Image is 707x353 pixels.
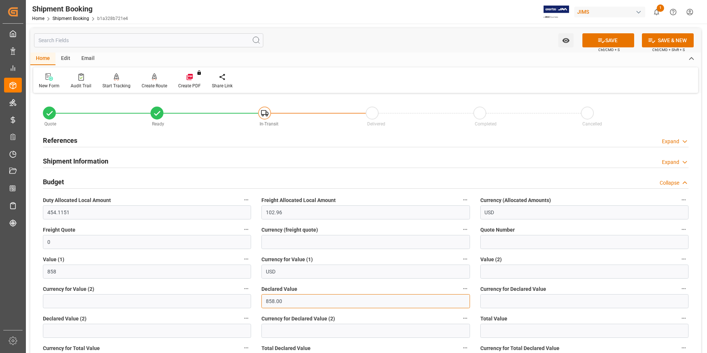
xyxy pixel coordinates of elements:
[43,256,64,263] span: Value (1)
[582,121,602,127] span: Cancelled
[241,284,251,293] button: Currency for Value (2)
[261,256,313,263] span: Currency for Value (1)
[32,3,128,14] div: Shipment Booking
[480,344,559,352] span: Currency for Total Declared Value
[652,47,685,53] span: Ctrl/CMD + Shift + S
[367,121,385,127] span: Delivered
[43,177,64,187] h2: Budget
[152,121,164,127] span: Ready
[43,135,77,145] h2: References
[460,254,470,264] button: Currency for Value (1)
[642,33,694,47] button: SAVE & NEW
[475,121,497,127] span: Completed
[574,5,648,19] button: JIMS
[241,195,251,205] button: Duty Allocated Local Amount
[260,121,278,127] span: In-Transit
[480,226,515,234] span: Quote Number
[71,83,91,89] div: Audit Trail
[558,33,574,47] button: open menu
[43,315,87,323] span: Declared Value (2)
[582,33,634,47] button: SAVE
[241,343,251,353] button: Currency for Total Value
[241,254,251,264] button: Value (1)
[679,313,689,323] button: Total Value
[30,53,55,65] div: Home
[662,158,679,166] div: Expand
[480,196,551,204] span: Currency (Allocated Amounts)
[679,254,689,264] button: Value (2)
[39,83,60,89] div: New Form
[241,313,251,323] button: Declared Value (2)
[55,53,76,65] div: Edit
[261,285,297,293] span: Declared Value
[480,315,507,323] span: Total Value
[34,33,263,47] input: Search Fields
[460,284,470,293] button: Declared Value
[598,47,620,53] span: Ctrl/CMD + S
[261,315,335,323] span: Currency for Declared Value (2)
[102,83,131,89] div: Start Tracking
[76,53,100,65] div: Email
[544,6,569,19] img: Exertis%20JAM%20-%20Email%20Logo.jpg_1722504956.jpg
[261,226,318,234] span: Currency (freight quote)
[679,284,689,293] button: Currency for Declared Value
[679,195,689,205] button: Currency (Allocated Amounts)
[241,225,251,234] button: Freight Quote
[480,285,546,293] span: Currency for Declared Value
[43,156,108,166] h2: Shipment Information
[212,83,233,89] div: Share Link
[43,196,111,204] span: Duty Allocated Local Amount
[679,225,689,234] button: Quote Number
[460,313,470,323] button: Currency for Declared Value (2)
[574,7,645,17] div: JIMS
[142,83,167,89] div: Create Route
[43,285,94,293] span: Currency for Value (2)
[43,344,100,352] span: Currency for Total Value
[648,4,665,20] button: show 1 new notifications
[32,16,44,21] a: Home
[662,138,679,145] div: Expand
[460,225,470,234] button: Currency (freight quote)
[660,179,679,187] div: Collapse
[44,121,56,127] span: Quote
[665,4,681,20] button: Help Center
[53,16,89,21] a: Shipment Booking
[480,256,502,263] span: Value (2)
[460,343,470,353] button: Total Declared Value
[261,344,311,352] span: Total Declared Value
[679,343,689,353] button: Currency for Total Declared Value
[460,195,470,205] button: Freight Allocated Local Amount
[261,196,336,204] span: Freight Allocated Local Amount
[657,4,664,12] span: 1
[43,226,75,234] span: Freight Quote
